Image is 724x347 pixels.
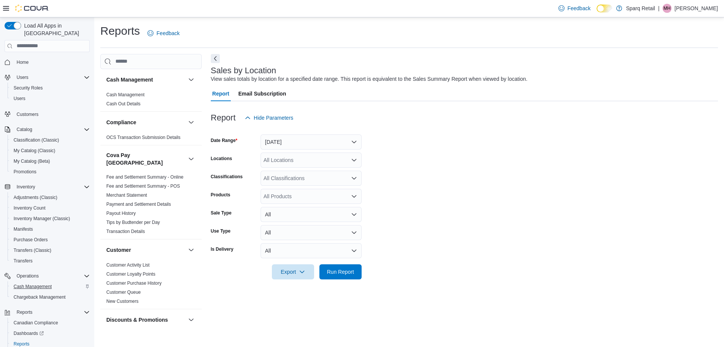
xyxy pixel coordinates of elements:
[17,111,38,117] span: Customers
[11,94,90,103] span: Users
[14,137,59,143] span: Classification (Classic)
[261,134,362,150] button: [DATE]
[242,110,296,125] button: Hide Parameters
[319,264,362,279] button: Run Report
[211,66,276,75] h3: Sales by Location
[106,246,185,254] button: Customer
[106,192,147,198] span: Merchant Statement
[211,174,243,180] label: Classifications
[8,192,93,203] button: Adjustments (Classic)
[106,174,184,180] span: Fee and Settlement Summary - Online
[14,271,90,281] span: Operations
[8,167,93,177] button: Promotions
[100,261,202,309] div: Customer
[211,228,230,234] label: Use Type
[568,5,591,12] span: Feedback
[14,57,90,67] span: Home
[100,133,202,145] div: Compliance
[675,4,718,13] p: [PERSON_NAME]
[106,210,136,216] span: Payout History
[187,154,196,163] button: Cova Pay [GEOGRAPHIC_DATA]
[106,119,136,126] h3: Compliance
[8,93,93,104] button: Users
[212,86,229,101] span: Report
[14,58,32,67] a: Home
[11,246,54,255] a: Transfers (Classic)
[106,229,145,234] a: Transaction Details
[106,101,141,106] a: Cash Out Details
[8,135,93,145] button: Classification (Classic)
[14,182,38,191] button: Inventory
[106,76,153,83] h3: Cash Management
[8,145,93,156] button: My Catalog (Classic)
[106,202,171,207] a: Payment and Settlement Details
[15,5,49,12] img: Cova
[351,175,357,181] button: Open list of options
[14,148,55,154] span: My Catalog (Classic)
[14,226,33,232] span: Manifests
[106,299,138,304] a: New Customers
[106,76,185,83] button: Cash Management
[8,245,93,256] button: Transfers (Classic)
[11,157,90,166] span: My Catalog (Beta)
[14,194,57,200] span: Adjustments (Classic)
[663,4,672,13] div: Maria Hartwick
[14,125,35,134] button: Catalog
[8,83,93,93] button: Security Roles
[2,108,93,119] button: Customers
[11,193,60,202] a: Adjustments (Classic)
[11,146,90,155] span: My Catalog (Classic)
[11,83,90,93] span: Security Roles
[14,247,51,253] span: Transfers (Classic)
[11,204,90,213] span: Inventory Count
[14,308,35,317] button: Reports
[14,182,90,191] span: Inventory
[14,125,90,134] span: Catalog
[11,167,90,176] span: Promotions
[597,5,612,12] input: Dark Mode
[14,96,25,102] span: Users
[11,214,90,223] span: Inventory Manager (Classic)
[14,237,48,243] span: Purchase Orders
[11,235,51,244] a: Purchase Orders
[14,341,29,347] span: Reports
[100,90,202,111] div: Cash Management
[2,271,93,281] button: Operations
[8,156,93,167] button: My Catalog (Beta)
[238,86,286,101] span: Email Subscription
[11,235,90,244] span: Purchase Orders
[144,26,183,41] a: Feedback
[14,271,42,281] button: Operations
[17,184,35,190] span: Inventory
[2,182,93,192] button: Inventory
[106,290,141,295] a: Customer Queue
[11,318,90,327] span: Canadian Compliance
[14,73,90,82] span: Users
[211,113,236,122] h3: Report
[555,1,594,16] a: Feedback
[11,136,90,145] span: Classification (Classic)
[276,264,310,279] span: Export
[11,167,40,176] a: Promotions
[8,281,93,292] button: Cash Management
[106,92,144,98] span: Cash Management
[11,282,90,291] span: Cash Management
[106,220,160,225] a: Tips by Budtender per Day
[626,4,655,13] p: Sparq Retail
[211,75,528,83] div: View sales totals by location for a specified date range. This report is equivalent to the Sales ...
[664,4,671,13] span: MH
[8,213,93,224] button: Inventory Manager (Classic)
[11,318,61,327] a: Canadian Compliance
[11,136,62,145] a: Classification (Classic)
[17,273,39,279] span: Operations
[106,262,150,268] a: Customer Activity List
[11,246,90,255] span: Transfers (Classic)
[187,118,196,127] button: Compliance
[211,54,220,63] button: Next
[106,271,155,277] a: Customer Loyalty Points
[17,74,28,80] span: Users
[187,75,196,84] button: Cash Management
